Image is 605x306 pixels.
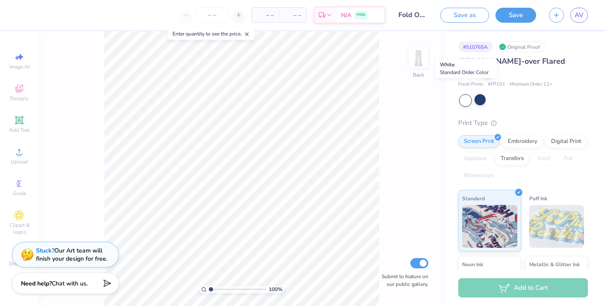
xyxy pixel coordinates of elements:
span: – – [257,11,274,20]
span: Metallic & Glitter Ink [529,260,580,269]
div: Enter quantity to see the price. [168,28,255,40]
div: Rhinestones [458,169,500,182]
div: Print Type [458,118,588,128]
span: Add Text [9,127,30,134]
div: White [435,59,497,78]
span: Decorate [9,260,30,267]
label: Submit to feature on our public gallery. [377,273,428,288]
div: Transfers [495,152,529,165]
div: Embroidery [502,135,543,148]
span: FREE [356,12,365,18]
span: AV [575,10,584,20]
strong: Need help? [21,279,52,288]
span: # FP101 [488,81,505,88]
span: Chat with us. [52,279,88,288]
img: Back [410,50,427,67]
div: Screen Print [458,135,500,148]
a: AV [570,8,588,23]
span: Neon Ink [462,260,483,269]
span: 100 % [269,285,282,293]
img: Standard [462,205,517,248]
span: N/A [341,11,351,20]
input: – – [196,7,229,23]
span: Minimum Order: 12 + [510,81,552,88]
span: Image AI [9,63,30,70]
div: Vinyl [532,152,556,165]
span: – – [284,11,301,20]
img: Puff Ink [529,205,584,248]
span: Clipart & logos [4,222,34,235]
div: Foil [558,152,578,165]
span: [PERSON_NAME]-over Flared Pants [458,56,565,78]
div: Original Proof [497,42,545,52]
span: Upload [11,158,28,165]
span: Puff Ink [529,194,547,203]
span: Standard [462,194,485,203]
span: Standard Order Color [440,69,489,76]
span: Fresh Prints [458,81,483,88]
span: Designs [10,95,29,102]
span: Greek [13,190,26,197]
div: Applique [458,152,492,165]
button: Save [495,8,536,23]
button: Save as [440,8,489,23]
div: # 510765A [458,42,492,52]
div: Our Art team will finish your design for free. [36,247,107,263]
input: Untitled Design [392,6,434,24]
div: Digital Print [546,135,587,148]
div: Back [413,71,424,79]
strong: Stuck? [36,247,54,255]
